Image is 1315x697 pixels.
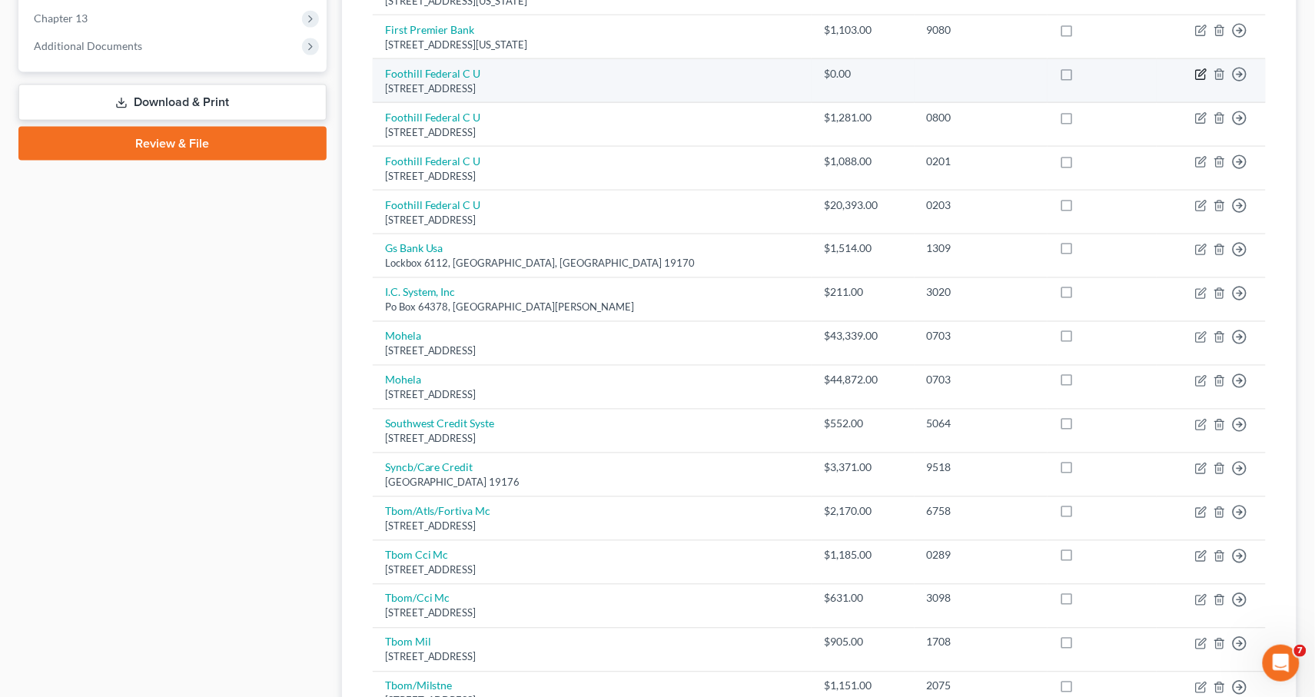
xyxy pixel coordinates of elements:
div: $20,393.00 [824,197,902,213]
a: Foothill Federal C U [385,198,481,211]
div: $1,514.00 [824,241,902,257]
div: [STREET_ADDRESS] [385,606,799,621]
div: $3,371.00 [824,460,902,476]
div: 6758 [927,504,1035,519]
div: 9518 [927,460,1035,476]
a: Mohela [385,373,421,387]
div: 0203 [927,197,1035,213]
div: [STREET_ADDRESS] [385,650,799,665]
a: Review & File [18,127,327,161]
a: Tbom Mil [385,636,431,649]
div: [STREET_ADDRESS] [385,344,799,359]
div: $1,185.00 [824,548,902,563]
div: 1309 [927,241,1035,257]
span: Additional Documents [34,39,142,52]
div: [STREET_ADDRESS] [385,81,799,96]
a: Gs Bank Usa [385,242,443,255]
a: Foothill Federal C U [385,154,481,168]
a: I.C. System, Inc [385,286,456,299]
div: 1708 [927,635,1035,650]
div: 3020 [927,285,1035,300]
a: Tbom/Cci Mc [385,592,450,605]
a: Syncb/Care Credit [385,461,473,474]
div: $211.00 [824,285,902,300]
span: 7 [1294,645,1307,657]
a: Tbom/Atls/Fortiva Mc [385,505,491,518]
a: Mohela [385,330,421,343]
div: [STREET_ADDRESS][US_STATE] [385,38,799,52]
div: $0.00 [824,66,902,81]
div: $43,339.00 [824,329,902,344]
div: [STREET_ADDRESS] [385,388,799,403]
div: [STREET_ADDRESS] [385,169,799,184]
div: $44,872.00 [824,373,902,388]
div: [STREET_ADDRESS] [385,125,799,140]
div: 0201 [927,154,1035,169]
div: $2,170.00 [824,504,902,519]
div: [STREET_ADDRESS] [385,432,799,446]
a: Foothill Federal C U [385,111,481,124]
div: $552.00 [824,417,902,432]
div: $1,281.00 [824,110,902,125]
div: $905.00 [824,635,902,650]
div: [GEOGRAPHIC_DATA] 19176 [385,476,799,490]
a: Download & Print [18,85,327,121]
a: Tbom Cci Mc [385,549,449,562]
iframe: Intercom live chat [1263,645,1300,682]
div: [STREET_ADDRESS] [385,563,799,578]
div: Lockbox 6112, [GEOGRAPHIC_DATA], [GEOGRAPHIC_DATA] 19170 [385,257,799,271]
div: $1,151.00 [824,679,902,694]
div: 0703 [927,329,1035,344]
div: 5064 [927,417,1035,432]
div: 9080 [927,22,1035,38]
a: First Premier Bank [385,23,475,36]
div: 0289 [927,548,1035,563]
div: $1,103.00 [824,22,902,38]
span: Chapter 13 [34,12,88,25]
a: Foothill Federal C U [385,67,481,80]
div: Po Box 64378, [GEOGRAPHIC_DATA][PERSON_NAME] [385,300,799,315]
a: Southwest Credit Syste [385,417,495,430]
div: [STREET_ADDRESS] [385,213,799,227]
div: [STREET_ADDRESS] [385,519,799,534]
div: 0703 [927,373,1035,388]
a: Tbom/Milstne [385,679,453,692]
div: $631.00 [824,591,902,606]
div: 3098 [927,591,1035,606]
div: 0800 [927,110,1035,125]
div: $1,088.00 [824,154,902,169]
div: 2075 [927,679,1035,694]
